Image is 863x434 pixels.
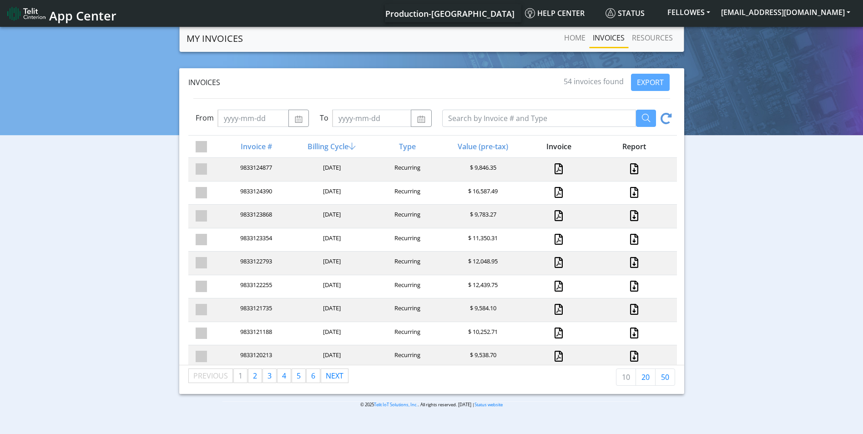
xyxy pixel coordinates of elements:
div: Recurring [369,187,444,199]
div: 9833123868 [217,210,293,222]
span: App Center [49,7,116,24]
div: [DATE] [293,281,368,293]
ul: Pagination [188,368,349,383]
div: $ 11,350.31 [444,234,520,246]
div: 9833122255 [217,281,293,293]
span: Invoices [188,77,220,87]
div: Invoice [520,141,596,152]
span: Status [606,8,645,18]
img: calendar.svg [294,116,303,123]
div: [DATE] [293,257,368,269]
div: 9833122793 [217,257,293,269]
div: 9833124877 [217,163,293,176]
div: $ 16,587.49 [444,187,520,199]
img: knowledge.svg [525,8,535,18]
a: Telit IoT Solutions, Inc. [374,402,418,408]
div: $ 10,252.71 [444,328,520,340]
p: © 2025 . All rights reserved. [DATE] | [222,401,641,408]
div: Recurring [369,234,444,246]
a: Home [560,29,589,47]
input: Search by Invoice # and Type [442,110,636,127]
div: [DATE] [293,351,368,363]
span: 3 [267,371,272,381]
div: $ 9,783.27 [444,210,520,222]
div: [DATE] [293,210,368,222]
a: Your current platform instance [385,4,514,22]
a: INVOICES [589,29,628,47]
span: 2 [253,371,257,381]
div: 9833124390 [217,187,293,199]
div: Recurring [369,328,444,340]
span: 6 [311,371,315,381]
div: [DATE] [293,163,368,176]
div: Recurring [369,281,444,293]
div: $ 12,048.95 [444,257,520,269]
span: Help center [525,8,585,18]
div: Recurring [369,351,444,363]
div: [DATE] [293,304,368,316]
span: 4 [282,371,286,381]
a: Status website [474,402,503,408]
img: logo-telit-cinterion-gw-new.png [7,6,45,21]
img: calendar.svg [417,116,425,123]
div: [DATE] [293,187,368,199]
div: Recurring [369,304,444,316]
div: Type [369,141,444,152]
a: 20 [636,368,656,386]
div: 9833123354 [217,234,293,246]
div: [DATE] [293,328,368,340]
div: 9833121188 [217,328,293,340]
a: App Center [7,4,115,23]
a: Next page [321,369,348,383]
div: $ 9,584.10 [444,304,520,316]
div: 9833120213 [217,351,293,363]
input: yyyy-mm-dd [332,110,411,127]
div: $ 9,538.70 [444,351,520,363]
label: From [196,112,214,123]
a: Status [602,4,662,22]
div: Report [596,141,671,152]
span: 54 invoices found [564,76,624,86]
span: 5 [297,371,301,381]
a: 50 [655,368,675,386]
img: status.svg [606,8,616,18]
button: [EMAIL_ADDRESS][DOMAIN_NAME] [716,4,856,20]
button: FELLOWES [662,4,716,20]
div: $ 9,846.35 [444,163,520,176]
a: Help center [521,4,602,22]
span: 1 [238,371,242,381]
label: To [320,112,328,123]
span: Production-[GEOGRAPHIC_DATA] [385,8,515,19]
div: [DATE] [293,234,368,246]
a: RESOURCES [628,29,676,47]
div: Recurring [369,210,444,222]
div: Recurring [369,163,444,176]
div: Billing Cycle [293,141,368,152]
div: 9833121735 [217,304,293,316]
div: $ 12,439.75 [444,281,520,293]
div: Invoice # [217,141,293,152]
div: Recurring [369,257,444,269]
span: Previous [193,371,228,381]
div: Value (pre-tax) [444,141,520,152]
a: MY INVOICES [187,30,243,48]
input: yyyy-mm-dd [217,110,289,127]
button: EXPORT [631,74,670,91]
